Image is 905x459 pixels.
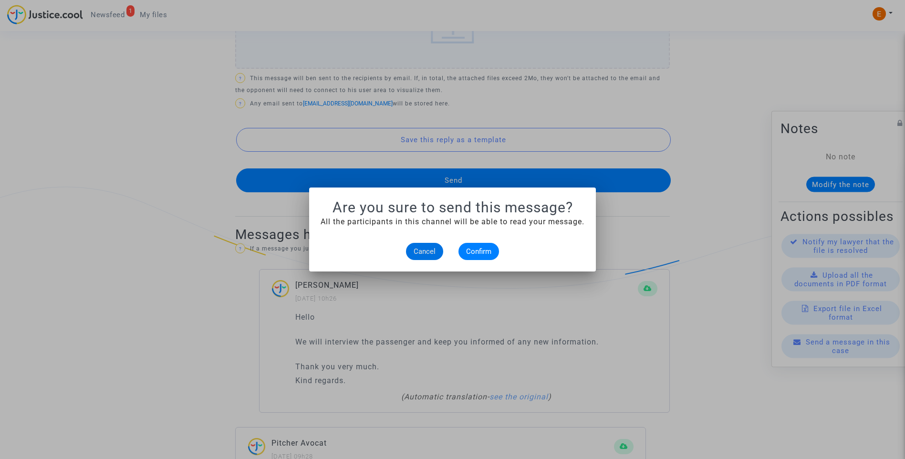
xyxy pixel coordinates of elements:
button: Cancel [406,243,443,260]
button: Confirm [458,243,499,260]
h1: Are you sure to send this message? [321,199,584,216]
span: Confirm [466,247,491,256]
span: Cancel [414,247,436,256]
span: All the participants in this channel will be able to read your message. [321,217,584,226]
